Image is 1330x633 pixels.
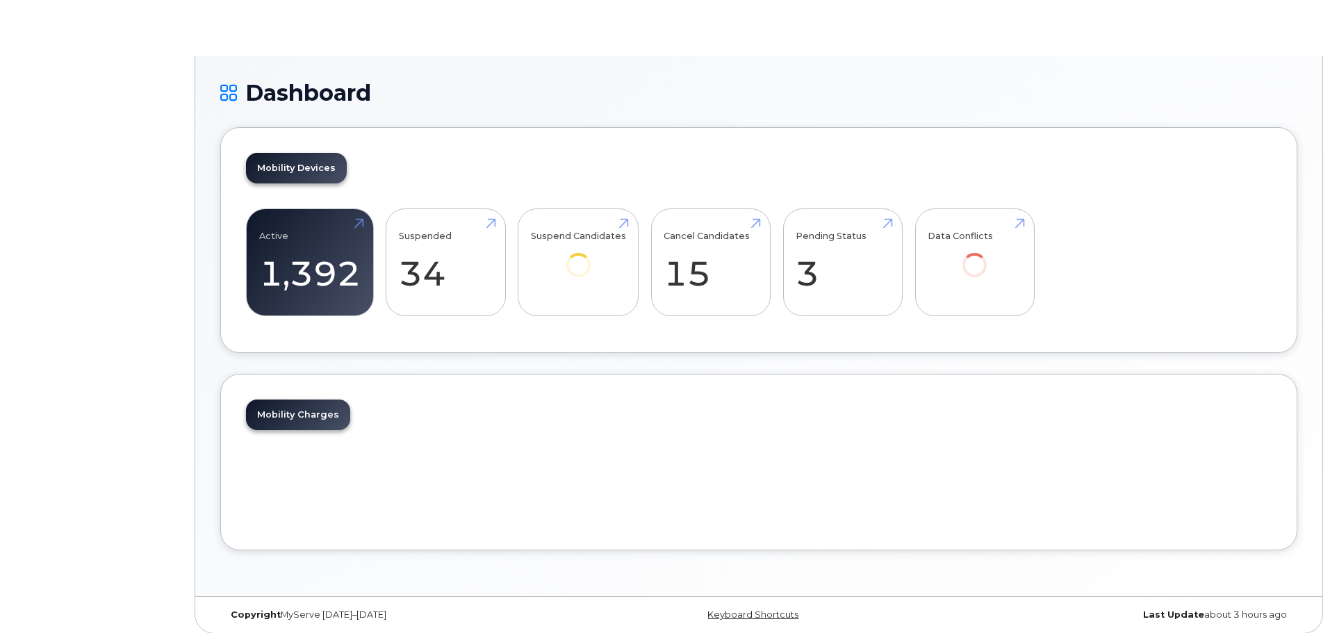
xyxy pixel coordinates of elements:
[246,400,350,430] a: Mobility Charges
[531,217,626,297] a: Suspend Candidates
[399,217,493,309] a: Suspended 34
[231,609,281,620] strong: Copyright
[664,217,757,309] a: Cancel Candidates 15
[1143,609,1204,620] strong: Last Update
[707,609,798,620] a: Keyboard Shortcuts
[928,217,1021,297] a: Data Conflicts
[246,153,347,183] a: Mobility Devices
[938,609,1297,620] div: about 3 hours ago
[796,217,889,309] a: Pending Status 3
[259,217,361,309] a: Active 1,392
[220,609,580,620] div: MyServe [DATE]–[DATE]
[220,81,1297,105] h1: Dashboard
